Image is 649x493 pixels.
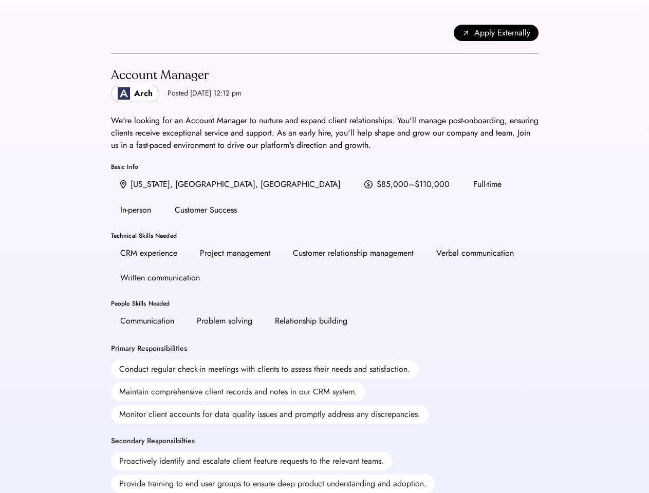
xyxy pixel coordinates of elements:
[111,344,187,354] div: Primary Responsibilities
[168,88,242,99] div: Posted [DATE] 12:12 pm
[111,383,365,401] div: Maintain comprehensive client records and notes in our CRM system.
[131,178,341,191] div: [US_STATE], [GEOGRAPHIC_DATA], [GEOGRAPHIC_DATA]
[197,315,252,327] div: Problem solving
[377,178,450,191] div: $85,000–$110,000
[464,174,511,195] div: Full-time
[111,115,539,151] div: We're looking for an Account Manager to nurture and expand client relationships. You'll manage po...
[120,272,200,284] div: Written communication
[111,436,195,446] div: Secondary Responsibilties
[165,200,246,220] div: Customer Success
[111,164,539,170] div: Basic Info
[120,180,126,189] img: location.svg
[200,247,270,259] div: Project management
[293,247,414,259] div: Customer relationship management
[120,247,177,259] div: CRM experience
[120,315,174,327] div: Communication
[111,233,539,239] div: Technical Skills Needed
[111,67,242,84] div: Account Manager
[111,405,429,424] div: Monitor client accounts for data quality issues and promptly address any discrepancies.
[275,315,347,327] div: Relationship building
[474,27,530,39] span: Apply Externally
[111,360,418,378] div: Conduct regular check-in meetings with clients to assess their needs and satisfaction.
[111,300,539,307] div: People Skills Needed
[111,475,435,493] div: Provide training to end user groups to ensure deep product understanding and adoption.
[111,452,392,470] div: Proactively identify and escalate client feature requests to the relevant teams.
[436,247,514,259] div: Verbal communication
[118,87,130,100] img: Logo_Blue_1.png
[134,87,153,100] div: Arch
[111,200,160,220] div: In-person
[454,25,539,41] button: Apply Externally
[364,180,373,189] img: money.svg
